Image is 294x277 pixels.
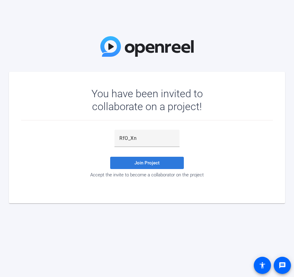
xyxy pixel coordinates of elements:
button: Join Project [110,157,184,169]
div: Accept the invite to become a collaborator on the project [21,172,273,178]
span: Join Project [134,160,160,166]
div: You have been invited to collaborate on a project! [74,87,221,113]
mat-icon: message [279,262,286,269]
mat-icon: accessibility [259,262,266,269]
img: OpenReel Logo [100,36,194,57]
input: Password [119,135,175,142]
